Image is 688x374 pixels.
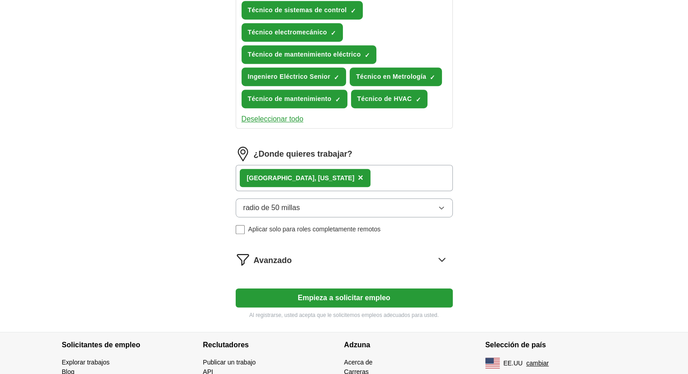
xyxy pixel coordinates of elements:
a: Publicar un trabajo [203,359,256,366]
font: Técnico electromecánico [248,29,327,36]
input: Aplicar solo para roles completamente remotos [236,225,245,234]
button: Técnico de mantenimiento✓ [242,90,347,108]
button: cambiar [526,359,549,368]
font: Técnico de mantenimiento eléctrico [248,51,361,58]
button: Ingeniero Eléctrico Senior✓ [242,67,346,86]
font: cambiar [526,360,549,367]
font: ✓ [430,74,435,81]
font: [GEOGRAPHIC_DATA] [247,174,315,182]
button: Técnico de HVAC✓ [351,90,428,108]
font: ¿Donde quieres trabajar? [254,149,352,158]
font: × [358,173,363,182]
a: Acerca de [344,359,373,366]
font: EE.UU [503,360,523,367]
font: ✓ [335,96,341,103]
button: Deseleccionar todo [242,114,304,125]
font: Empieza a solicitar empleo [298,294,390,302]
font: ✓ [331,29,336,37]
font: Avanzado [254,256,292,265]
button: Técnico electromecánico✓ [242,23,343,42]
img: filtrar [236,252,250,267]
img: location.png [236,147,250,161]
font: Al registrarse, usted acepta que le solicitemos empleos adecuados para usted. [249,312,439,318]
font: Técnico en Metrología [356,73,426,80]
font: ✓ [334,74,339,81]
font: ✓ [415,96,421,103]
font: ✓ [364,52,370,59]
font: , [US_STATE] [314,174,354,182]
font: Selección de país [485,341,546,349]
button: × [358,171,363,185]
font: Técnico de HVAC [357,95,412,102]
font: radio de 50 millas [243,204,300,211]
button: Técnico de mantenimiento eléctrico✓ [242,45,377,64]
a: Explorar trabajos [62,359,110,366]
font: Aplicar solo para roles completamente remotos [248,225,381,233]
font: Deseleccionar todo [242,115,304,123]
font: Técnico de sistemas de control [248,6,347,14]
button: Técnico de sistemas de control✓ [242,1,363,19]
font: Técnico de mantenimiento [248,95,332,102]
font: ✓ [351,7,356,14]
img: bandera de Estados Unidos [485,358,500,369]
button: Empieza a solicitar empleo [236,288,453,307]
button: Técnico en Metrología✓ [350,67,442,86]
button: radio de 50 millas [236,198,453,217]
font: Ingeniero Eléctrico Senior [248,73,331,80]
